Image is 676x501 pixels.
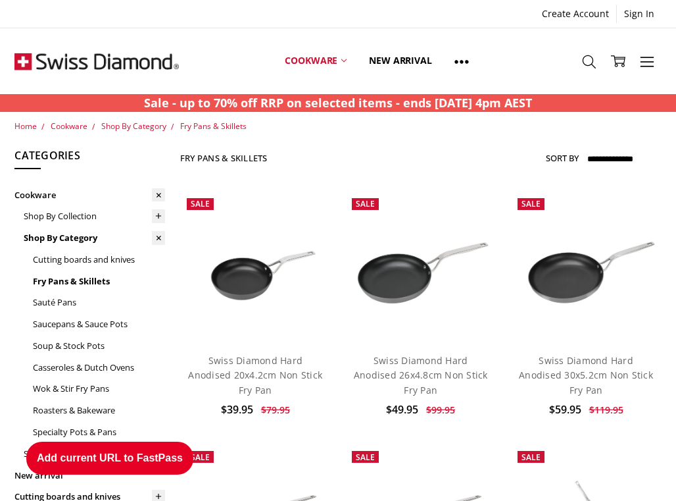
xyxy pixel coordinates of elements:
h5: Categories [14,147,165,170]
a: Shop By Collection [24,205,165,227]
a: Specialty Pots & Pans [33,421,165,443]
a: Create Account [535,5,616,23]
a: Casseroles & Dutch Ovens [33,357,165,379]
a: New arrival [14,465,165,487]
a: Soup & Stock Pots [33,335,165,357]
strong: Sale - up to 70% off RRP on selected items - ends [DATE] 4pm AEST [144,95,532,111]
span: $49.95 [386,402,418,417]
label: Sort By [546,147,579,169]
a: Swiss Diamond Hard Anodised 26x4.8cm Non Stick Fry Pan [345,192,496,342]
button: Add current URL to FastPass [26,442,193,475]
a: Shop Sets [24,443,165,465]
h1: Fry Pans & Skillets [180,153,268,163]
a: Show All [443,32,480,91]
a: Sauté Pans [33,292,165,313]
a: Swiss Diamond Hard Anodised 30x5.2cm Non Stick Fry Pan [511,192,662,342]
a: Home [14,120,37,132]
span: $39.95 [221,402,253,417]
img: Swiss Diamond Hard Anodised 20x4.2cm Non Stick Fry Pan [180,217,331,317]
a: Fry Pans & Skillets [180,120,247,132]
img: Swiss Diamond Hard Anodised 30x5.2cm Non Stick Fry Pan [511,217,662,317]
span: Sale [356,452,375,463]
a: Swiss Diamond Hard Anodised 30x5.2cm Non Stick Fry Pan [519,354,653,396]
a: New arrival [358,32,443,90]
a: Cookware [274,32,358,90]
span: Sale [521,198,541,209]
a: Shop By Category [101,120,166,132]
a: Swiss Diamond Hard Anodised 26x4.8cm Non Stick Fry Pan [354,354,488,396]
img: Free Shipping On Every Order [14,28,179,94]
span: $59.95 [549,402,581,417]
span: Sale [521,452,541,463]
span: $99.95 [426,404,455,416]
span: $79.95 [261,404,290,416]
span: Sale [191,452,210,463]
img: Swiss Diamond Hard Anodised 26x4.8cm Non Stick Fry Pan [345,217,496,317]
a: Roasters & Bakeware [33,400,165,421]
a: Swiss Diamond Hard Anodised 20x4.2cm Non Stick Fry Pan [188,354,322,396]
a: Fry Pans & Skillets [33,271,165,292]
a: Cutting boards and knives [33,249,165,271]
a: Cookware [51,120,87,132]
span: Sale [191,198,210,209]
a: Cookware [14,184,165,206]
span: $119.95 [589,404,623,416]
a: Sign In [617,5,662,23]
a: Wok & Stir Fry Pans [33,378,165,400]
a: Shop By Category [24,227,165,249]
span: Sale [356,198,375,209]
a: Swiss Diamond Hard Anodised 20x4.2cm Non Stick Fry Pan [180,192,331,342]
a: Saucepans & Sauce Pots [33,313,165,335]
